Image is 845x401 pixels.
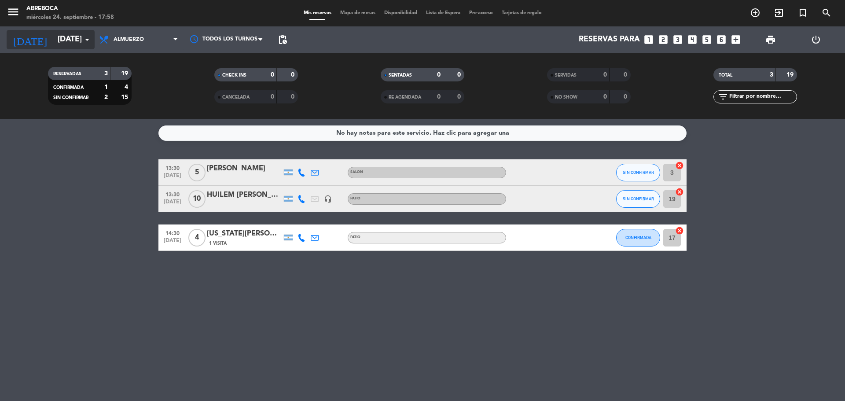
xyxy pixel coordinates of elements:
span: print [765,34,776,45]
strong: 0 [437,72,441,78]
i: looks_4 [687,34,698,45]
span: Disponibilidad [380,11,422,15]
div: HUILEM [PERSON_NAME] [207,189,282,201]
span: Lista de Espera [422,11,465,15]
strong: 0 [603,72,607,78]
span: CHECK INS [222,73,246,77]
strong: 0 [437,94,441,100]
span: [DATE] [162,199,184,209]
i: add_circle_outline [750,7,760,18]
span: Almuerzo [114,37,144,43]
span: TOTAL [719,73,732,77]
span: [DATE] [162,173,184,183]
strong: 0 [457,94,463,100]
strong: 0 [291,94,296,100]
button: SIN CONFIRMAR [616,164,660,181]
i: cancel [675,226,684,235]
strong: 19 [121,70,130,77]
div: [PERSON_NAME] [207,163,282,174]
span: 10 [188,190,206,208]
strong: 19 [786,72,795,78]
strong: 15 [121,94,130,100]
i: cancel [675,161,684,170]
input: Filtrar por nombre... [728,92,797,102]
i: looks_one [643,34,654,45]
span: Pre-acceso [465,11,497,15]
strong: 0 [624,94,629,100]
div: miércoles 24. septiembre - 17:58 [26,13,114,22]
span: 5 [188,164,206,181]
span: 13:30 [162,162,184,173]
i: turned_in_not [797,7,808,18]
i: menu [7,5,20,18]
strong: 4 [125,84,130,90]
span: SALON [350,170,363,174]
i: looks_two [658,34,669,45]
span: SIN CONFIRMAR [53,96,88,100]
span: 14:30 [162,228,184,238]
span: SIN CONFIRMAR [623,170,654,175]
span: SIN CONFIRMAR [623,196,654,201]
span: NO SHOW [555,95,577,99]
span: Reservas para [579,35,640,44]
span: 4 [188,229,206,246]
span: SENTADAS [389,73,412,77]
strong: 3 [770,72,773,78]
i: looks_5 [701,34,713,45]
i: [DATE] [7,30,53,49]
strong: 3 [104,70,108,77]
span: 1 Visita [209,240,227,247]
span: Mis reservas [299,11,336,15]
span: PATIO [350,197,360,200]
span: Mapa de mesas [336,11,380,15]
div: No hay notas para este servicio. Haz clic para agregar una [336,128,509,138]
button: SIN CONFIRMAR [616,190,660,208]
span: pending_actions [277,34,288,45]
strong: 0 [603,94,607,100]
strong: 0 [624,72,629,78]
strong: 0 [271,94,274,100]
div: ABREBOCA [26,4,114,13]
strong: 0 [457,72,463,78]
i: search [821,7,832,18]
span: CONFIRMADA [53,85,84,90]
i: power_settings_new [811,34,821,45]
span: Tarjetas de regalo [497,11,546,15]
button: CONFIRMADA [616,229,660,246]
i: exit_to_app [774,7,784,18]
span: CANCELADA [222,95,250,99]
span: PATIO [350,235,360,239]
i: looks_6 [716,34,727,45]
i: cancel [675,188,684,196]
strong: 0 [291,72,296,78]
span: CONFIRMADA [625,235,651,240]
i: looks_3 [672,34,683,45]
div: LOG OUT [793,26,838,53]
strong: 0 [271,72,274,78]
span: RESERVADAS [53,72,81,76]
strong: 2 [104,94,108,100]
i: arrow_drop_down [82,34,92,45]
span: 13:30 [162,189,184,199]
strong: 1 [104,84,108,90]
button: menu [7,5,20,22]
div: [US_STATE][PERSON_NAME] [207,228,282,239]
i: headset_mic [324,195,332,203]
span: [DATE] [162,238,184,248]
span: RE AGENDADA [389,95,421,99]
span: SERVIDAS [555,73,577,77]
i: add_box [730,34,742,45]
i: filter_list [718,92,728,102]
